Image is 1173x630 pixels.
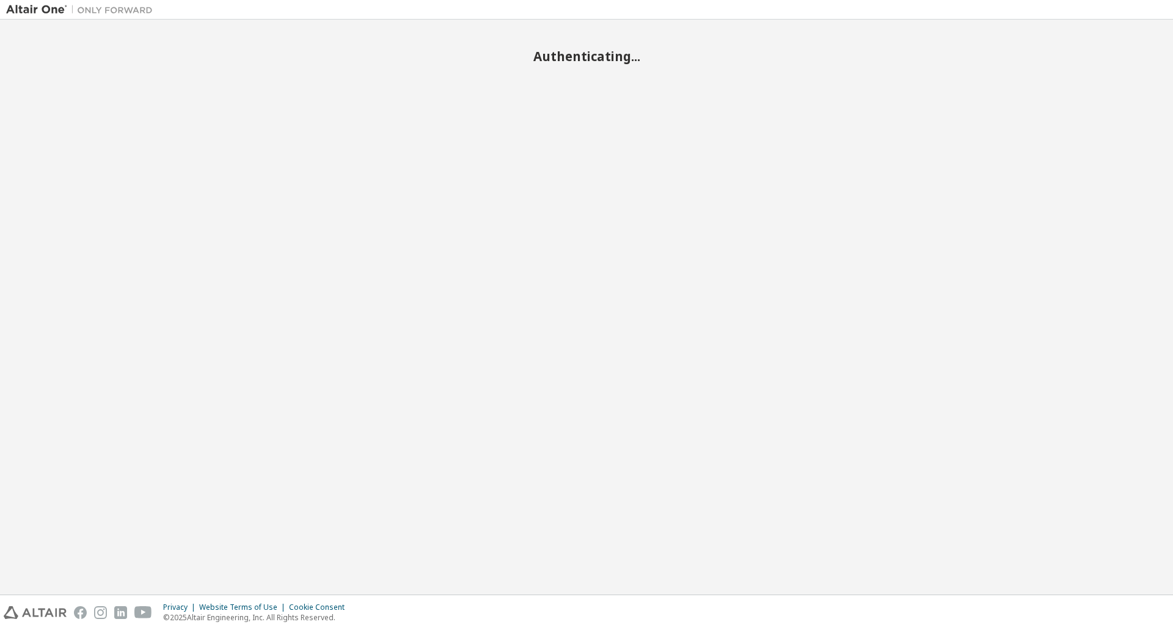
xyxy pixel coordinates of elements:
img: Altair One [6,4,159,16]
img: altair_logo.svg [4,606,67,619]
img: linkedin.svg [114,606,127,619]
img: youtube.svg [134,606,152,619]
img: instagram.svg [94,606,107,619]
div: Privacy [163,603,199,612]
h2: Authenticating... [6,48,1167,64]
img: facebook.svg [74,606,87,619]
p: © 2025 Altair Engineering, Inc. All Rights Reserved. [163,612,352,623]
div: Cookie Consent [289,603,352,612]
div: Website Terms of Use [199,603,289,612]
